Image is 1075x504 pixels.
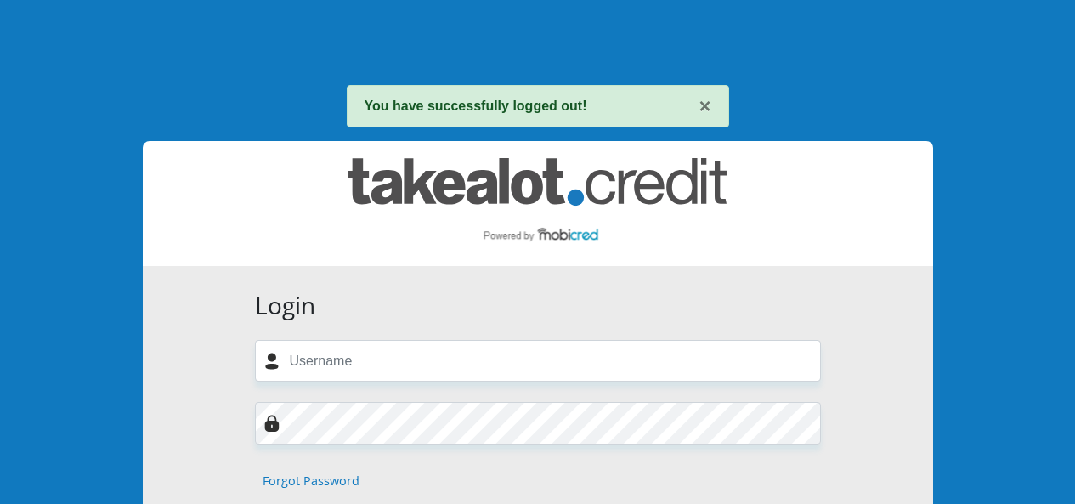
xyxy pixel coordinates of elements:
[263,472,359,490] a: Forgot Password
[255,292,821,320] h3: Login
[255,340,821,382] input: Username
[263,415,280,432] img: Image
[699,96,710,116] button: ×
[263,353,280,370] img: user-icon image
[348,158,727,249] img: takealot_credit logo
[365,99,587,113] strong: You have successfully logged out!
